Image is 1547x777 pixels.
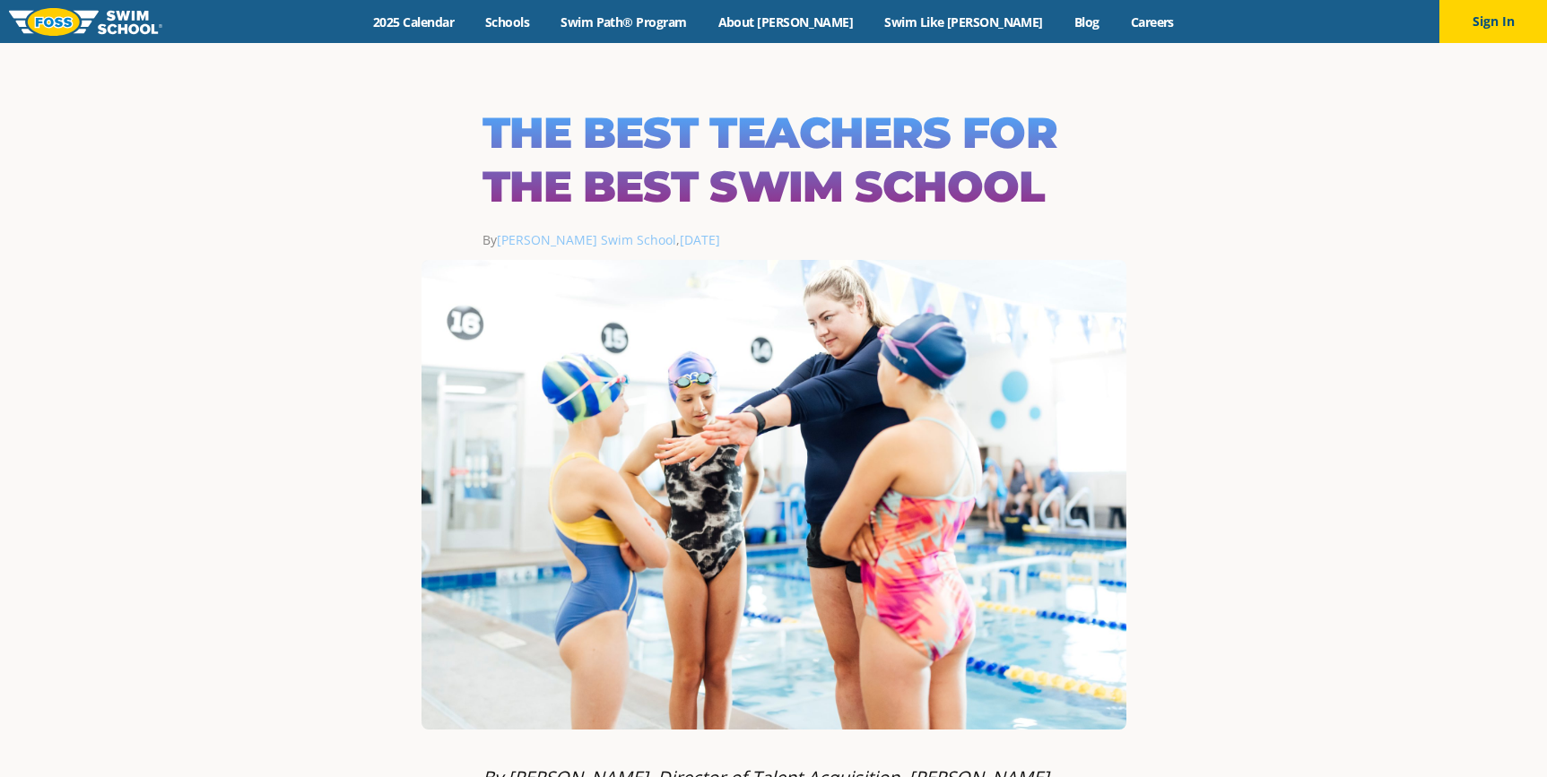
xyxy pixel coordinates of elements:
a: Blog [1058,13,1115,30]
iframe: Intercom live chat [1486,716,1529,759]
span: By [482,231,676,248]
a: About [PERSON_NAME] [702,13,869,30]
img: FOSS Swim School Logo [9,8,162,36]
a: [DATE] [680,231,720,248]
a: 2025 Calendar [358,13,470,30]
a: [PERSON_NAME] Swim School [497,231,676,248]
a: Schools [470,13,545,30]
span: , [676,231,720,248]
a: Careers [1115,13,1189,30]
a: Swim Like [PERSON_NAME] [869,13,1059,30]
a: Swim Path® Program [545,13,702,30]
h1: The Best Teachers for the Best Swim School [482,106,1065,213]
